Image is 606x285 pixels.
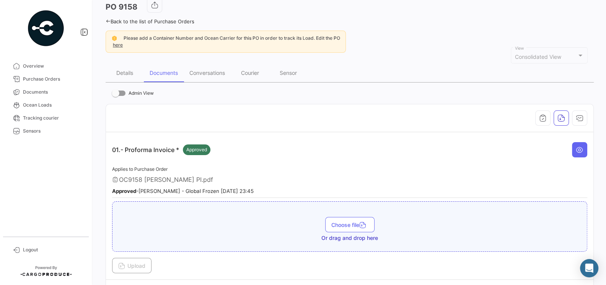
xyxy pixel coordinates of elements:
[23,76,83,83] span: Purchase Orders
[23,102,83,108] span: Ocean Loads
[129,89,154,98] span: Admin View
[6,125,86,138] a: Sensors
[186,146,207,153] span: Approved
[23,89,83,96] span: Documents
[150,70,178,76] div: Documents
[6,99,86,112] a: Ocean Loads
[189,70,225,76] div: Conversations
[119,176,213,183] span: OC9158 [PERSON_NAME] PI.pdf
[112,258,151,273] button: Upload
[23,246,83,253] span: Logout
[325,217,375,232] button: Choose file
[331,222,368,228] span: Choose file
[106,18,194,24] a: Back to the list of Purchase Orders
[112,166,168,172] span: Applies to Purchase Order
[111,42,124,48] a: here
[23,63,83,70] span: Overview
[124,35,340,41] span: Please add a Container Number and Ocean Carrier for this PO in order to track its Load. Edit the PO
[112,144,210,155] p: 01.- Proforma Invoice *
[23,115,83,121] span: Tracking courier
[23,128,83,134] span: Sensors
[106,2,137,12] h3: PO 9158
[6,60,86,73] a: Overview
[118,262,145,269] span: Upload
[280,70,297,76] div: Sensor
[515,53,561,60] span: Consolidated View
[6,73,86,86] a: Purchase Orders
[27,9,65,47] img: powered-by.png
[6,86,86,99] a: Documents
[6,112,86,125] a: Tracking courier
[580,259,598,277] div: Abrir Intercom Messenger
[112,188,254,194] small: - [PERSON_NAME] - Global Frozen [DATE] 23:45
[241,70,259,76] div: Courier
[321,234,378,242] span: Or drag and drop here
[112,188,136,194] b: Approved
[116,70,133,76] div: Details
